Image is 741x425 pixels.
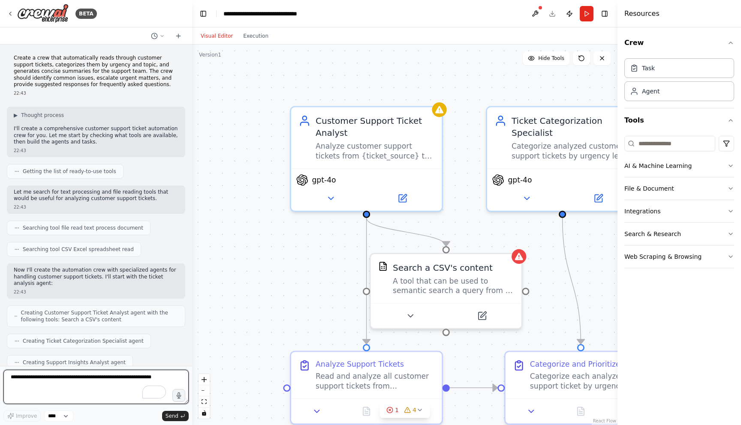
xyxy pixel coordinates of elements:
[504,351,657,425] div: Categorize and Prioritize TicketsCategorize each analyzed support ticket by urgency level (Critic...
[14,189,178,202] p: Let me search for text processing and file reading tools that would be useful for analyzing custo...
[290,351,443,425] div: Analyze Support TicketsRead and analyze all customer support tickets from {ticket_source}. Extrac...
[367,191,437,206] button: Open in side panel
[316,359,404,369] div: Analyze Support Tickets
[538,55,564,62] span: Hide Tools
[3,410,41,422] button: Improve
[162,411,189,421] button: Send
[624,177,734,200] button: File & Document
[624,108,734,132] button: Tools
[530,371,649,391] div: Categorize each analyzed support ticket by urgency level (Critical, High, Medium, Low) and topic ...
[148,31,168,41] button: Switch to previous chat
[395,406,399,414] span: 1
[508,175,532,185] span: gpt-4o
[555,404,607,419] button: No output available
[172,389,185,402] button: Click to speak your automation idea
[21,309,178,323] span: Creating Customer Support Ticket Analyst agent with the following tools: Search a CSV's content
[199,407,210,419] button: toggle interactivity
[14,289,178,295] div: 22:43
[599,8,611,20] button: Hide right sidebar
[624,31,734,55] button: Crew
[624,223,734,245] button: Search & Research
[609,404,651,419] button: Open in side panel
[316,114,434,139] div: Customer Support Ticket Analyst
[166,413,178,419] span: Send
[593,419,616,423] a: React Flow attribution
[378,261,388,271] img: CSVSearchTool
[172,31,185,41] button: Start a new chat
[395,404,437,419] button: Open in side panel
[512,114,630,139] div: Ticket Categorization Specialist
[624,200,734,222] button: Integrations
[17,4,69,23] img: Logo
[447,308,516,323] button: Open in side panel
[199,396,210,407] button: fit view
[23,246,134,253] span: Searching tool CSV Excel spreadsheet read
[23,359,126,366] span: Creating Support Insights Analyst agent
[624,9,660,19] h4: Resources
[530,359,648,369] div: Categorize and Prioritize Tickets
[14,267,178,287] p: Now I'll create the automation crew with specialized agents for handling customer support tickets...
[21,112,64,119] span: Thought process
[23,338,144,344] span: Creating Ticket Categorization Specialist agent
[642,64,655,72] div: Task
[238,31,274,41] button: Execution
[486,106,639,212] div: Ticket Categorization SpecialistCategorize analyzed customer support tickets by urgency level (Cr...
[14,55,178,88] p: Create a crew that automatically reads through customer support tickets, categorizes them by urge...
[624,55,734,108] div: Crew
[624,155,734,177] button: AI & Machine Learning
[624,245,734,268] button: Web Scraping & Browsing
[340,404,392,419] button: No output available
[290,106,443,212] div: Customer Support Ticket AnalystAnalyze customer support tickets from {ticket_source} to extract k...
[199,51,221,58] div: Version 1
[370,253,523,329] div: CSVSearchToolSearch a CSV's contentA tool that can be used to semantic search a query from a CSV'...
[3,370,189,404] textarea: To enrich screen reader interactions, please activate Accessibility in Grammarly extension settings
[360,218,373,344] g: Edge from f4c49c8f-1448-4918-9e8d-0bf40f0afb84 to 3cbbf906-e4af-46f6-8d20-96add6cf1860
[316,371,434,391] div: Read and analyze all customer support tickets from {ticket_source}. Extract key information inclu...
[23,224,143,231] span: Searching tool file read text process document
[512,141,630,161] div: Categorize analyzed customer support tickets by urgency level (Critical, High, Medium, Low) and t...
[556,218,587,344] g: Edge from 2028a73f-49c3-40d5-90df-b41804d65776 to e6d073b9-fbe0-4531-a33b-2c25cf79db20
[413,406,416,414] span: 4
[14,147,178,154] div: 22:43
[523,51,569,65] button: Hide Tools
[316,141,434,161] div: Analyze customer support tickets from {ticket_source} to extract key information, understand cust...
[196,31,238,41] button: Visual Editor
[23,168,116,175] span: Getting the list of ready-to-use tools
[563,191,633,206] button: Open in side panel
[199,385,210,396] button: zoom out
[14,126,178,146] p: I'll create a comprehensive customer support ticket automation crew for you. Let me start by chec...
[75,9,97,19] div: BETA
[197,8,209,20] button: Hide left sidebar
[223,9,320,18] nav: breadcrumb
[624,132,734,275] div: Tools
[14,204,178,210] div: 22:43
[199,374,210,385] button: zoom in
[14,112,64,119] button: ▶Thought process
[380,402,430,418] button: 14
[14,90,178,96] div: 22:43
[393,276,514,296] div: A tool that can be used to semantic search a query from a CSV's content.
[393,261,493,274] div: Search a CSV's content
[14,112,18,119] span: ▶
[199,374,210,419] div: React Flow controls
[360,218,452,246] g: Edge from f4c49c8f-1448-4918-9e8d-0bf40f0afb84 to ac81d0ad-830a-4491-b333-ba9d5f59e743
[16,413,37,419] span: Improve
[312,175,336,185] span: gpt-4o
[642,87,660,96] div: Agent
[450,382,497,394] g: Edge from 3cbbf906-e4af-46f6-8d20-96add6cf1860 to e6d073b9-fbe0-4531-a33b-2c25cf79db20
